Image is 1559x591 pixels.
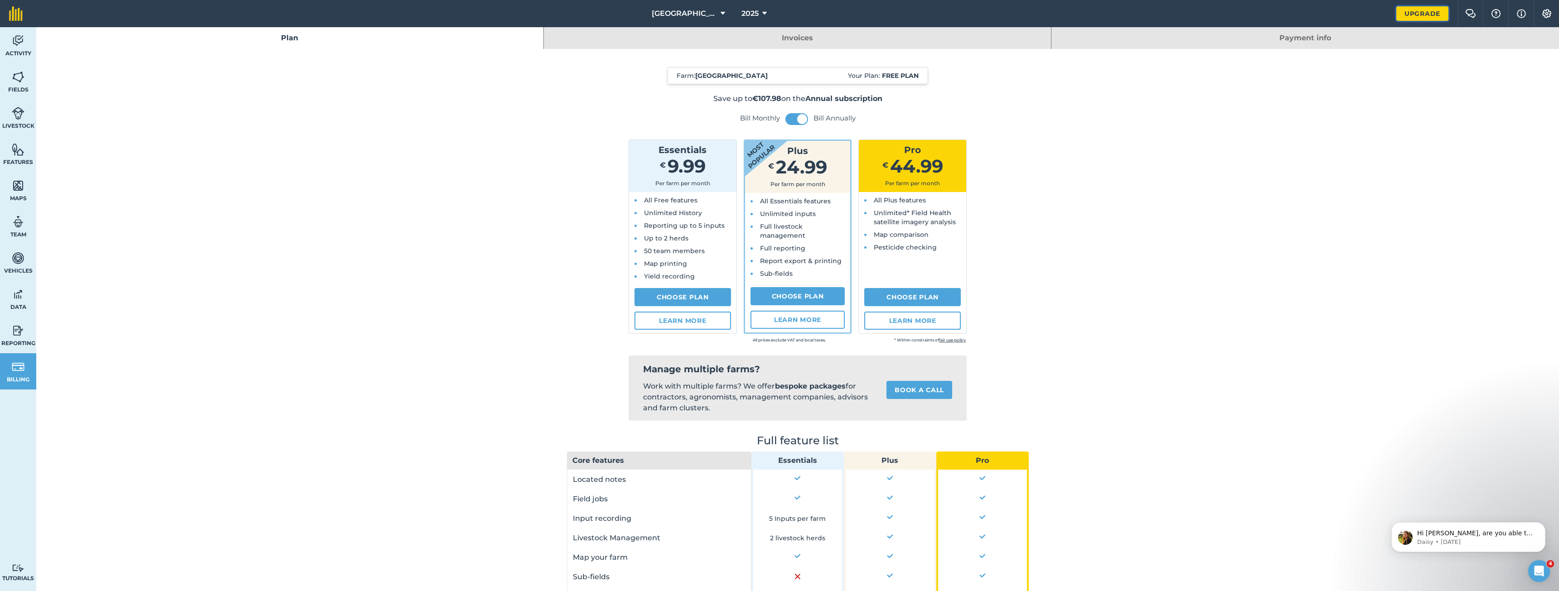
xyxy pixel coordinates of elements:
span: Yield recording [644,272,695,280]
a: Book a call [886,381,952,399]
p: Message from Daisy, sent 4w ago [39,35,156,43]
span: 4 [1547,560,1554,567]
td: Livestock Management [567,528,752,548]
img: Profile image for Daisy [20,27,35,42]
span: Report export & printing [760,257,842,265]
th: Core features [567,452,752,470]
small: All prices exclude VAT and local taxes. [685,336,826,345]
td: 5 Inputs per farm [751,509,844,528]
img: Yes [793,551,803,560]
span: All Free features [644,196,697,204]
span: Per farm per month [655,180,710,187]
img: svg+xml;base64,PD94bWwgdmVyc2lvbj0iMS4wIiBlbmNvZGluZz0idXRmLTgiPz4KPCEtLSBHZW5lcmF0b3I6IEFkb2JlIE... [12,34,24,48]
iframe: Intercom notifications message [1378,503,1559,567]
p: Work with multiple farms? We offer for contractors, agronomists, management companies, advisors a... [643,381,872,413]
a: Choose Plan [864,288,961,306]
a: Invoices [544,27,1051,49]
span: All Plus features [874,196,926,204]
span: Unlimited inputs [760,210,816,218]
img: svg+xml;base64,PHN2ZyB4bWxucz0iaHR0cDovL3d3dy53My5vcmcvMjAwMC9zdmciIHdpZHRoPSIxNyIgaGVpZ2h0PSIxNy... [1517,8,1526,19]
span: Your Plan: [848,71,919,80]
td: Sub-fields [567,567,752,586]
h2: Full feature list [567,435,1029,446]
img: Yes [978,493,988,502]
span: Per farm per month [770,181,825,187]
span: Per farm per month [885,180,940,187]
p: Hi [PERSON_NAME], are you able to help by writing a review? ⭐️ Thank you for continuing using fie... [39,26,156,35]
span: Reporting up to 5 inputs [644,221,725,230]
strong: €107.98 [752,94,781,103]
div: message notification from Daisy, 4w ago. Hi jonte, are you able to help by writing a review? ⭐️ T... [14,19,168,49]
img: svg+xml;base64,PD94bWwgdmVyc2lvbj0iMS4wIiBlbmNvZGluZz0idXRmLTgiPz4KPCEtLSBHZW5lcmF0b3I6IEFkb2JlIE... [12,106,24,120]
img: svg+xml;base64,PHN2ZyB4bWxucz0iaHR0cDovL3d3dy53My5vcmcvMjAwMC9zdmciIHdpZHRoPSI1NiIgaGVpZ2h0PSI2MC... [12,179,24,192]
img: fieldmargin Logo [9,6,23,21]
span: Up to 2 herds [644,234,688,242]
img: svg+xml;base64,PD94bWwgdmVyc2lvbj0iMS4wIiBlbmNvZGluZz0idXRmLTgiPz4KPCEtLSBHZW5lcmF0b3I6IEFkb2JlIE... [12,288,24,301]
span: 9.99 [668,155,706,177]
td: Field jobs [567,489,752,509]
strong: Free plan [882,72,919,80]
span: € [660,161,666,169]
img: Yes [978,551,988,560]
span: Farm : [677,71,768,80]
h2: Manage multiple farms? [643,363,952,375]
strong: Annual subscription [805,94,882,103]
strong: Most popular [718,115,792,183]
label: Bill Annually [813,114,856,123]
span: Unlimited* Field Health satellite imagery analysis [874,209,956,226]
span: [GEOGRAPHIC_DATA] [652,8,717,19]
a: fair use policy [939,337,966,342]
span: Pesticide checking [874,243,937,251]
small: * Within constraints of . [826,336,967,345]
span: Full reporting [760,244,805,252]
td: 2 livestock herds [751,528,844,548]
span: Plus [787,145,808,156]
a: Plan [36,27,543,49]
img: Yes [885,512,895,521]
img: Yes [885,493,895,502]
span: All Essentials features [760,197,831,205]
span: Sub-fields [760,269,793,278]
a: Choose Plan [750,287,845,305]
span: Essentials [658,144,707,155]
strong: bespoke packages [775,382,846,390]
td: Located notes [567,470,752,489]
a: Learn more [864,312,961,330]
img: Yes [793,493,803,502]
img: Two speech bubbles overlapping with the left bubble in the forefront [1465,9,1476,18]
p: Save up to on the [567,93,1029,104]
span: 24.99 [776,156,827,178]
td: Input recording [567,509,752,528]
a: Choose Plan [634,288,731,306]
span: Pro [904,144,921,155]
span: Map printing [644,259,687,268]
img: Yes [885,473,895,482]
img: Yes [793,473,803,482]
span: € [882,161,888,169]
a: Learn more [634,312,731,330]
img: svg+xml;base64,PD94bWwgdmVyc2lvbj0iMS4wIiBlbmNvZGluZz0idXRmLTgiPz4KPCEtLSBHZW5lcmF0b3I6IEFkb2JlIE... [12,360,24,374]
img: Yes [978,571,988,580]
img: Yes [885,571,895,580]
td: Map your farm [567,548,752,567]
span: € [768,162,774,170]
img: Yes [978,512,988,521]
span: 50 team members [644,247,705,255]
span: 44.99 [890,155,943,177]
span: Unlimited History [644,209,702,217]
img: A cog icon [1541,9,1552,18]
img: Yes [885,551,895,560]
span: Full livestock management [760,222,805,240]
img: Yes [885,532,895,541]
th: Pro [936,452,1029,470]
a: Payment info [1051,27,1559,49]
label: Bill Monthly [740,114,780,123]
img: No [795,574,800,579]
iframe: Intercom live chat [1528,560,1550,582]
img: A question mark icon [1491,9,1501,18]
span: Map comparison [874,231,929,239]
